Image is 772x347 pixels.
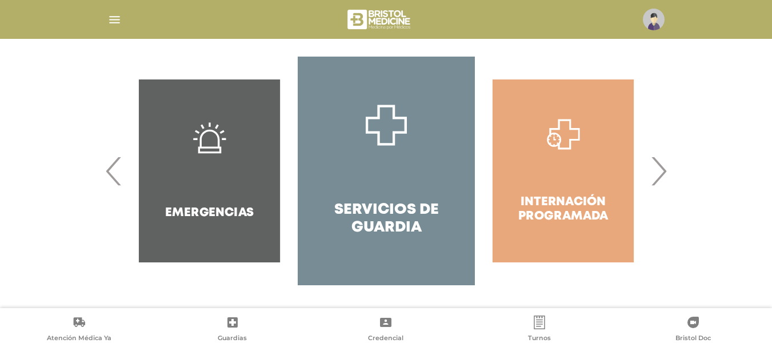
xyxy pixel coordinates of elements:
span: Next [647,140,670,202]
span: Atención Médica Ya [47,334,111,344]
img: Cober_menu-lines-white.svg [107,13,122,27]
span: Previous [103,140,125,202]
span: Bristol Doc [675,334,711,344]
a: Credencial [309,316,463,345]
a: Guardias [156,316,310,345]
a: Turnos [463,316,617,345]
img: profile-placeholder.svg [643,9,665,30]
a: Servicios de Guardia [298,57,474,285]
span: Credencial [368,334,403,344]
a: Bristol Doc [616,316,770,345]
h4: Servicios de Guardia [318,201,454,237]
a: Atención Médica Ya [2,316,156,345]
span: Guardias [218,334,247,344]
img: bristol-medicine-blanco.png [346,6,414,33]
span: Turnos [528,334,551,344]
